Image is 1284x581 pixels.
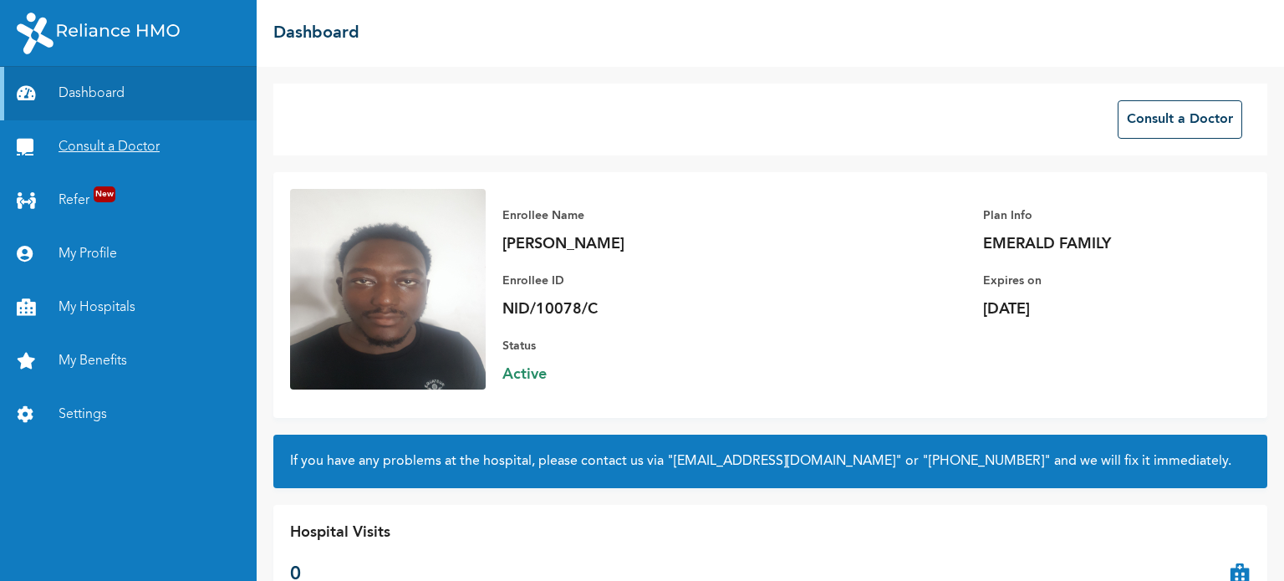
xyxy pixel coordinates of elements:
a: "[PHONE_NUMBER]" [922,455,1051,468]
p: Enrollee ID [502,271,736,291]
p: [PERSON_NAME] [502,234,736,254]
p: Status [502,336,736,356]
p: Enrollee Name [502,206,736,226]
p: EMERALD FAMILY [983,234,1217,254]
img: RelianceHMO's Logo [17,13,180,54]
button: Consult a Doctor [1118,100,1242,139]
h2: Dashboard [273,21,359,46]
p: NID/10078/C [502,299,736,319]
span: New [94,186,115,202]
p: Plan Info [983,206,1217,226]
img: Enrollee [290,189,485,390]
p: Hospital Visits [290,522,390,544]
h2: If you have any problems at the hospital, please contact us via or and we will fix it immediately. [290,451,1251,471]
p: [DATE] [983,299,1217,319]
span: Active [502,364,736,385]
a: "[EMAIL_ADDRESS][DOMAIN_NAME]" [667,455,902,468]
p: Expires on [983,271,1217,291]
